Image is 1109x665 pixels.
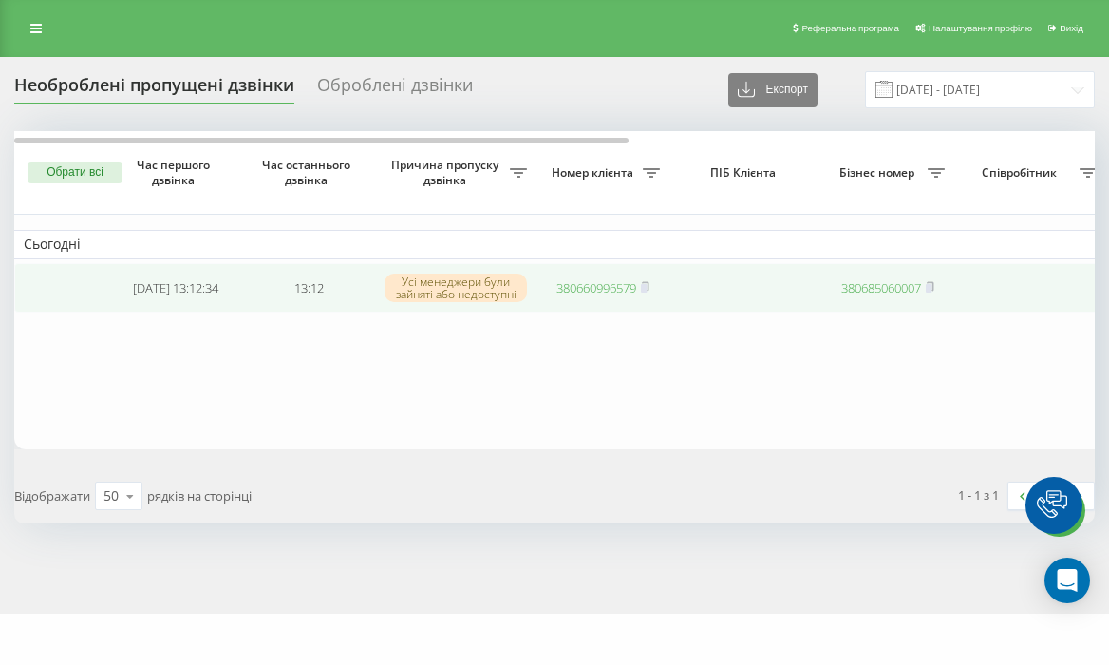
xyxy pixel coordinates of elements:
div: 1 - 1 з 1 [958,485,999,504]
span: Час останнього дзвінка [257,158,360,187]
div: Оброблені дзвінки [317,75,473,104]
span: Відображати [14,487,90,504]
span: Причина пропуску дзвінка [385,158,510,187]
td: [DATE] 13:12:34 [109,263,242,313]
span: ПІБ Клієнта [686,165,805,180]
span: Бізнес номер [831,165,928,180]
span: Налаштування профілю [929,23,1032,33]
span: Співробітник [964,165,1080,180]
button: Обрати всі [28,162,122,183]
a: 380660996579 [556,279,636,296]
span: Вихід [1060,23,1083,33]
span: рядків на сторінці [147,487,252,504]
div: 50 [103,486,119,505]
a: 380685060007 [841,279,921,296]
div: Open Intercom Messenger [1044,558,1090,603]
span: Реферальна програма [801,23,899,33]
span: Номер клієнта [546,165,643,180]
span: Час першого дзвінка [124,158,227,187]
td: 13:12 [242,263,375,313]
button: Експорт [728,73,818,107]
div: Необроблені пропущені дзвінки [14,75,294,104]
div: Усі менеджери були зайняті або недоступні [385,274,527,302]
